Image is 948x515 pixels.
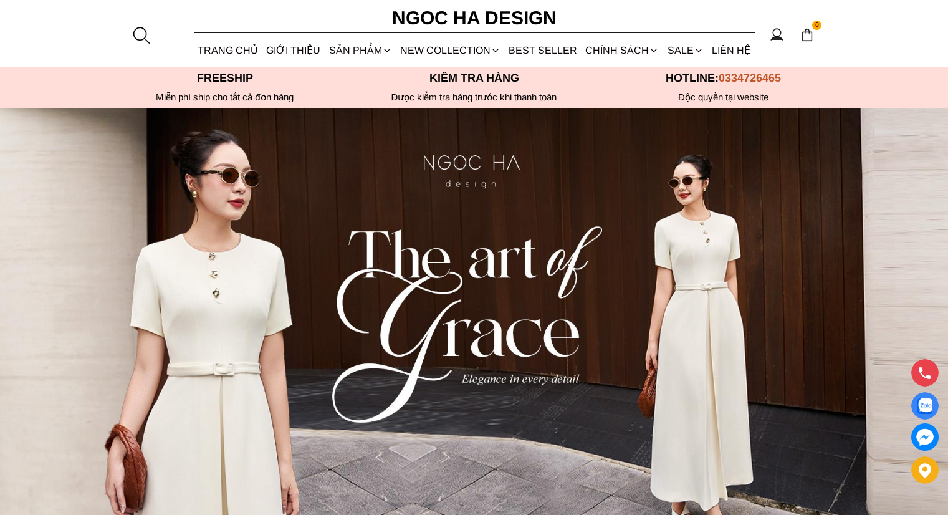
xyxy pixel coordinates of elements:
[100,92,350,103] div: Miễn phí ship cho tất cả đơn hàng
[582,34,663,67] div: Chính sách
[917,398,932,414] img: Display image
[396,34,504,67] a: NEW COLLECTION
[505,34,582,67] a: BEST SELLER
[812,21,822,31] span: 0
[325,34,396,67] div: SẢN PHẨM
[262,34,325,67] a: GIỚI THIỆU
[381,3,568,33] a: Ngoc Ha Design
[100,72,350,85] p: Freeship
[911,423,939,451] a: messenger
[911,392,939,420] a: Display image
[350,92,599,103] p: Được kiểm tra hàng trước khi thanh toán
[707,34,754,67] a: LIÊN HỆ
[719,72,781,84] span: 0334726465
[800,28,814,42] img: img-CART-ICON-ksit0nf1
[663,34,707,67] a: SALE
[599,92,848,103] h6: Độc quyền tại website
[194,34,262,67] a: TRANG CHỦ
[599,72,848,85] p: Hotline:
[429,72,519,84] font: Kiểm tra hàng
